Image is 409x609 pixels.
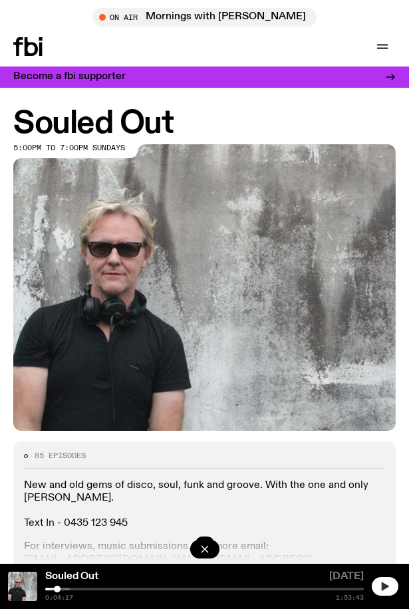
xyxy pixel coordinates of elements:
p: New and old gems of disco, soul, funk and groove. With the one and only [PERSON_NAME]. Text In - ... [24,479,385,531]
span: 85 episodes [35,452,86,459]
img: Stephen looks directly at the camera, wearing a black tee, black sunglasses and headphones around... [13,144,396,431]
span: [DATE] [329,572,364,585]
span: 1:53:43 [336,594,364,601]
img: Stephen looks directly at the camera, wearing a black tee, black sunglasses and headphones around... [8,572,37,601]
h1: Souled Out [13,109,396,139]
span: 0:04:17 [45,594,73,601]
h3: Become a fbi supporter [13,72,126,82]
span: 5:00pm to 7:00pm sundays [13,144,125,152]
a: Souled Out [45,571,98,582]
button: On AirMornings with [PERSON_NAME] [92,8,317,27]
